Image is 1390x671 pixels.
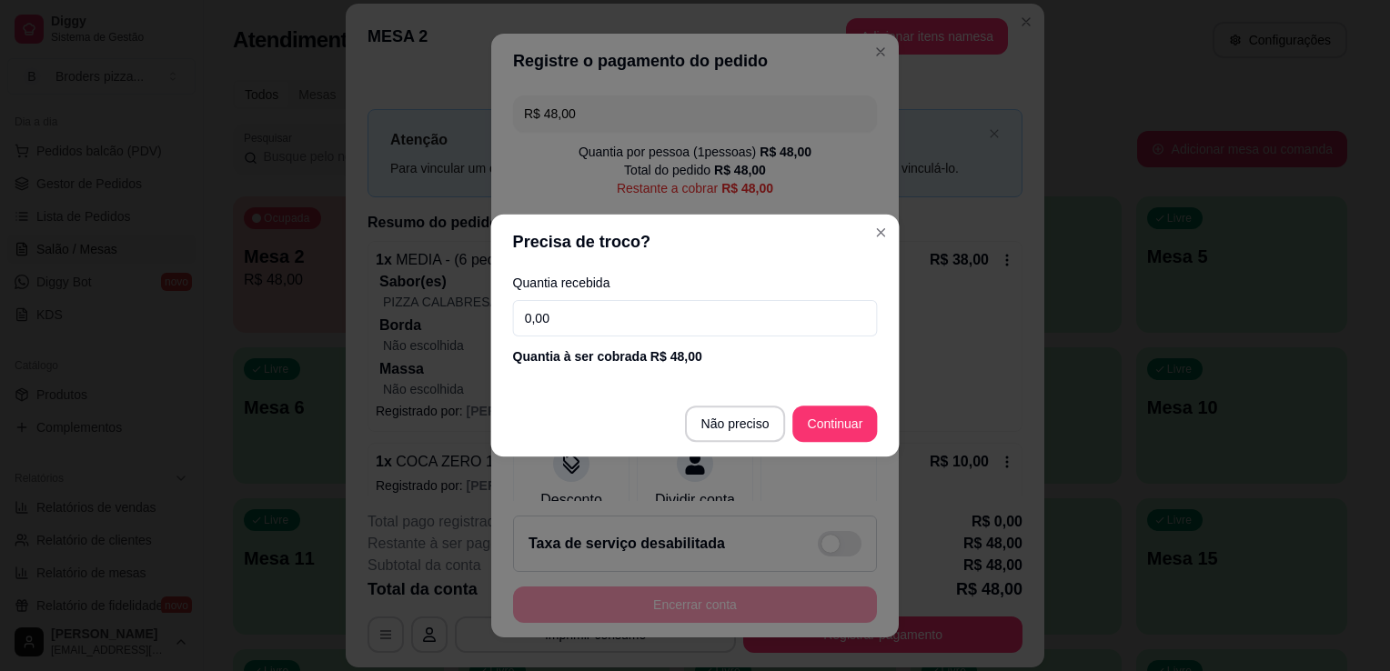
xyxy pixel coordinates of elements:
[491,215,900,269] header: Precisa de troco?
[866,218,895,247] button: Close
[685,406,786,442] button: Não preciso
[792,406,877,442] button: Continuar
[513,347,878,366] div: Quantia à ser cobrada R$ 48,00
[513,276,878,289] label: Quantia recebida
